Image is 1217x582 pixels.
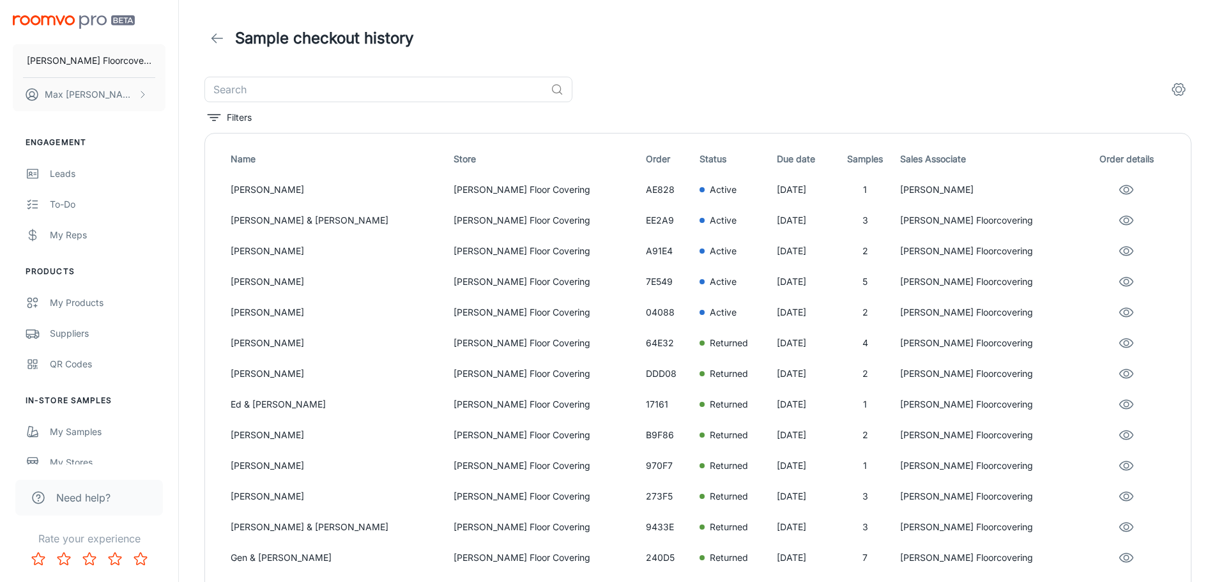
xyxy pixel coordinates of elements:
[50,456,165,470] div: My Stores
[102,546,128,572] button: Rate 4 star
[454,275,636,289] p: [PERSON_NAME] Floor Covering
[646,459,689,473] p: 970F7
[840,397,890,411] p: 1
[900,551,1077,565] p: [PERSON_NAME] Floorcovering
[646,336,689,350] p: 64E32
[777,244,830,258] p: [DATE]
[128,546,153,572] button: Rate 5 star
[646,520,689,534] p: 9433E
[900,213,1077,227] p: [PERSON_NAME] Floorcovering
[641,144,694,174] th: Order
[454,305,636,319] p: [PERSON_NAME] Floor Covering
[710,305,737,319] p: Active
[710,397,748,411] p: Returned
[646,397,689,411] p: 17161
[454,428,636,442] p: [PERSON_NAME] Floor Covering
[50,425,165,439] div: My Samples
[231,305,443,319] p: [PERSON_NAME]
[227,111,252,125] p: Filters
[56,490,111,505] span: Need help?
[900,428,1077,442] p: [PERSON_NAME] Floorcovering
[777,213,830,227] p: [DATE]
[646,551,689,565] p: 240D5
[772,144,836,174] th: Due date
[231,367,443,381] p: [PERSON_NAME]
[840,183,890,197] p: 1
[1114,330,1139,356] button: eye
[646,213,689,227] p: EE2A9
[777,275,830,289] p: [DATE]
[77,546,102,572] button: Rate 3 star
[231,244,443,258] p: [PERSON_NAME]
[50,228,165,242] div: My Reps
[204,107,255,128] button: filter
[231,520,443,534] p: [PERSON_NAME] & [PERSON_NAME]
[454,459,636,473] p: [PERSON_NAME] Floor Covering
[777,397,830,411] p: [DATE]
[900,520,1077,534] p: [PERSON_NAME] Floorcovering
[900,275,1077,289] p: [PERSON_NAME] Floorcovering
[454,489,636,503] p: [PERSON_NAME] Floor Covering
[840,459,890,473] p: 1
[1114,545,1139,571] button: eye
[454,520,636,534] p: [PERSON_NAME] Floor Covering
[835,144,895,174] th: Samples
[777,183,830,197] p: [DATE]
[50,167,165,181] div: Leads
[646,275,689,289] p: 7E549
[1114,484,1139,509] button: eye
[710,336,748,350] p: Returned
[231,489,443,503] p: [PERSON_NAME]
[840,520,890,534] p: 3
[1166,77,1191,102] button: columns
[777,489,830,503] p: [DATE]
[50,357,165,371] div: QR Codes
[1114,422,1139,448] button: eye
[840,489,890,503] p: 3
[900,489,1077,503] p: [PERSON_NAME] Floorcovering
[10,531,168,546] p: Rate your experience
[646,183,689,197] p: AE828
[1114,514,1139,540] button: eye
[710,520,748,534] p: Returned
[895,144,1082,174] th: Sales Associate
[840,367,890,381] p: 2
[777,367,830,381] p: [DATE]
[215,144,448,174] th: Name
[900,367,1077,381] p: [PERSON_NAME] Floorcovering
[710,489,748,503] p: Returned
[454,397,636,411] p: [PERSON_NAME] Floor Covering
[454,244,636,258] p: [PERSON_NAME] Floor Covering
[1083,144,1181,174] th: Order details
[454,183,636,197] p: [PERSON_NAME] Floor Covering
[710,367,748,381] p: Returned
[50,296,165,310] div: My Products
[231,459,443,473] p: [PERSON_NAME]
[13,78,165,111] button: Max [PERSON_NAME]
[231,428,443,442] p: [PERSON_NAME]
[1114,238,1139,264] button: eye
[777,428,830,442] p: [DATE]
[710,428,748,442] p: Returned
[231,183,443,197] p: [PERSON_NAME]
[45,88,135,102] p: Max [PERSON_NAME]
[235,27,413,50] h1: Sample checkout history
[710,551,748,565] p: Returned
[710,275,737,289] p: Active
[900,244,1077,258] p: [PERSON_NAME] Floorcovering
[777,459,830,473] p: [DATE]
[204,77,546,102] input: Search
[50,326,165,341] div: Suppliers
[710,213,737,227] p: Active
[13,15,135,29] img: Roomvo PRO Beta
[454,551,636,565] p: [PERSON_NAME] Floor Covering
[13,44,165,77] button: [PERSON_NAME] Floorcovering
[646,244,689,258] p: A91E4
[1114,300,1139,325] button: eye
[231,551,443,565] p: Gen & [PERSON_NAME]
[777,520,830,534] p: [DATE]
[454,367,636,381] p: [PERSON_NAME] Floor Covering
[840,213,890,227] p: 3
[448,144,641,174] th: Store
[454,213,636,227] p: [PERSON_NAME] Floor Covering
